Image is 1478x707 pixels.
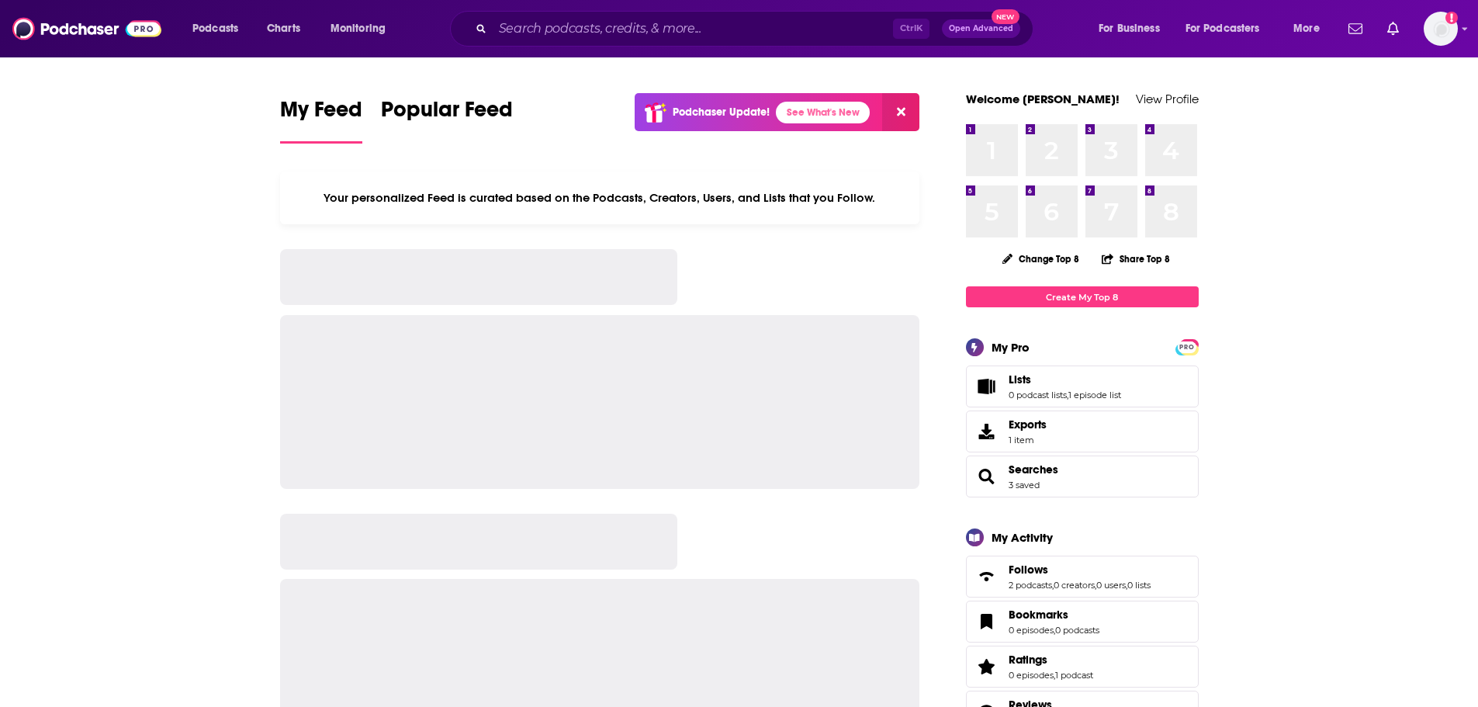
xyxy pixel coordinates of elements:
div: My Pro [992,340,1030,355]
span: For Podcasters [1186,18,1260,40]
button: open menu [1282,16,1339,41]
img: User Profile [1424,12,1458,46]
span: Charts [267,18,300,40]
span: Exports [971,421,1002,442]
button: open menu [1088,16,1179,41]
span: Bookmarks [1009,608,1068,622]
a: PRO [1178,341,1196,352]
span: , [1126,580,1127,591]
span: Ctrl K [893,19,929,39]
a: Create My Top 8 [966,286,1199,307]
span: , [1054,625,1055,636]
span: PRO [1178,341,1196,353]
span: Follows [1009,563,1048,577]
span: My Feed [280,96,362,132]
a: 1 episode list [1068,390,1121,400]
span: , [1052,580,1054,591]
span: Exports [1009,418,1047,431]
a: My Feed [280,96,362,144]
button: open menu [182,16,258,41]
a: Show notifications dropdown [1381,16,1405,42]
span: , [1095,580,1096,591]
a: Bookmarks [1009,608,1099,622]
span: More [1293,18,1320,40]
a: See What's New [776,102,870,123]
button: Share Top 8 [1101,244,1171,274]
span: Searches [966,456,1199,497]
a: 3 saved [1009,480,1040,490]
a: Lists [1009,373,1121,386]
a: Ratings [971,656,1002,678]
a: 1 podcast [1055,670,1093,681]
a: Follows [971,566,1002,587]
a: Exports [966,411,1199,452]
span: Lists [966,366,1199,407]
button: open menu [1175,16,1282,41]
svg: Add a profile image [1445,12,1458,24]
a: 0 creators [1054,580,1095,591]
span: New [992,9,1019,24]
a: Searches [1009,463,1058,477]
span: 1 item [1009,435,1047,445]
div: Search podcasts, credits, & more... [465,11,1048,47]
input: Search podcasts, credits, & more... [493,16,893,41]
span: Podcasts [192,18,238,40]
p: Podchaser Update! [673,106,770,119]
div: My Activity [992,530,1053,545]
span: Monitoring [331,18,386,40]
a: Searches [971,466,1002,487]
a: Ratings [1009,653,1093,667]
a: 2 podcasts [1009,580,1052,591]
div: Your personalized Feed is curated based on the Podcasts, Creators, Users, and Lists that you Follow. [280,172,920,224]
a: Popular Feed [381,96,513,144]
span: Popular Feed [381,96,513,132]
a: View Profile [1136,92,1199,106]
a: 0 podcast lists [1009,390,1067,400]
a: Show notifications dropdown [1342,16,1369,42]
span: Ratings [1009,653,1047,667]
button: Change Top 8 [993,249,1089,269]
button: Open AdvancedNew [942,19,1020,38]
span: Logged in as Ashley_Beenen [1424,12,1458,46]
a: Bookmarks [971,611,1002,632]
span: , [1067,390,1068,400]
span: Ratings [966,646,1199,688]
button: open menu [320,16,406,41]
span: For Business [1099,18,1160,40]
img: Podchaser - Follow, Share and Rate Podcasts [12,14,161,43]
span: Open Advanced [949,25,1013,33]
button: Show profile menu [1424,12,1458,46]
span: Lists [1009,373,1031,386]
a: 0 episodes [1009,625,1054,636]
a: Lists [971,376,1002,397]
a: 0 podcasts [1055,625,1099,636]
a: 0 users [1096,580,1126,591]
a: 0 lists [1127,580,1151,591]
a: Charts [257,16,310,41]
span: , [1054,670,1055,681]
a: Welcome [PERSON_NAME]! [966,92,1120,106]
a: 0 episodes [1009,670,1054,681]
span: Follows [966,556,1199,598]
span: Bookmarks [966,601,1199,643]
a: Follows [1009,563,1151,577]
